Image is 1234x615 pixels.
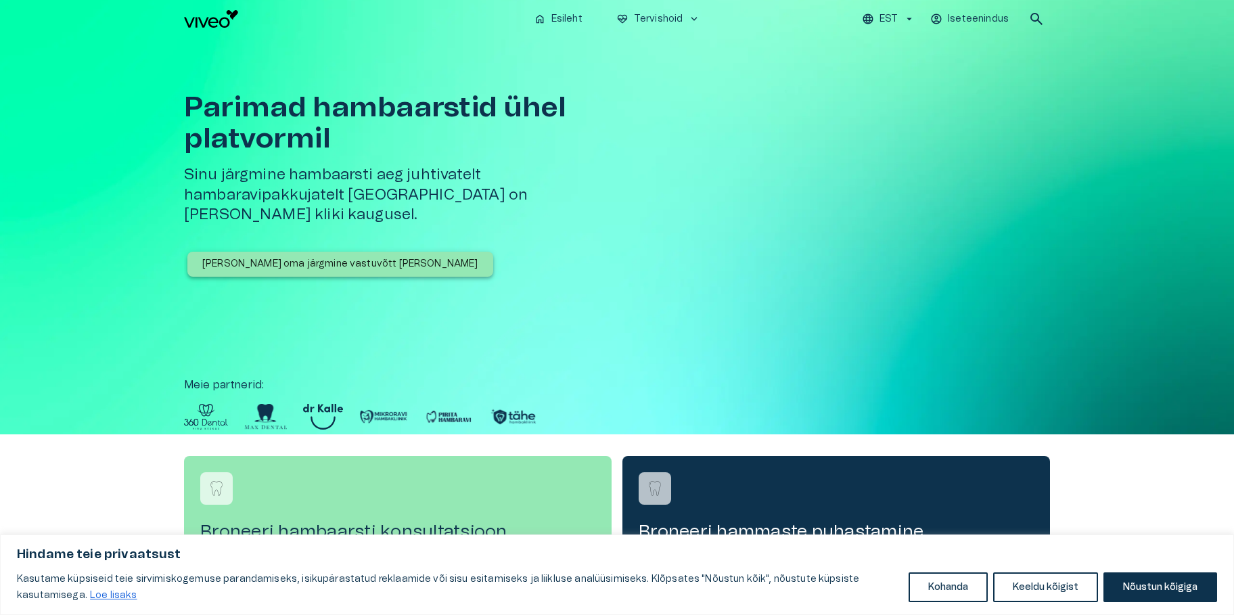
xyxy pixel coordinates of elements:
[534,13,546,25] span: home
[200,521,595,543] h4: Broneeri hambaarsti konsultatsioon
[616,13,629,25] span: ecg_heart
[622,456,1050,559] a: Navigate to service booking
[202,257,478,271] p: [PERSON_NAME] oma järgmine vastuvõtt [PERSON_NAME]
[948,12,1009,26] p: Iseteenindus
[184,10,238,28] img: Viveo logo
[184,404,228,430] img: Partner logo
[184,10,523,28] a: Navigate to homepage
[184,456,612,559] a: Navigate to service booking
[528,9,589,29] button: homeEsileht
[879,12,898,26] p: EST
[634,12,683,26] p: Tervishoid
[909,572,988,602] button: Kohanda
[184,165,622,225] h5: Sinu järgmine hambaarsti aeg juhtivatelt hambaravipakkujatelt [GEOGRAPHIC_DATA] on [PERSON_NAME] ...
[206,478,227,499] img: Broneeri hambaarsti konsultatsioon logo
[1023,5,1050,32] button: open search modal
[928,9,1012,29] button: Iseteenindus
[303,404,343,430] img: Partner logo
[244,404,287,430] img: Partner logo
[489,404,538,430] img: Partner logo
[184,92,622,154] h1: Parimad hambaarstid ühel platvormil
[17,547,1217,563] p: Hindame teie privaatsust
[551,12,582,26] p: Esileht
[993,572,1098,602] button: Keeldu kõigist
[1028,11,1045,27] span: search
[860,9,917,29] button: EST
[645,478,665,499] img: Broneeri hammaste puhastamine logo
[187,252,493,277] button: [PERSON_NAME] oma järgmine vastuvõtt [PERSON_NAME]
[424,404,473,430] img: Partner logo
[184,377,1050,393] p: Meie partnerid :
[89,590,138,601] a: Loe lisaks
[639,521,1034,543] h4: Broneeri hammaste puhastamine
[359,404,408,430] img: Partner logo
[611,9,706,29] button: ecg_heartTervishoidkeyboard_arrow_down
[17,571,898,603] p: Kasutame küpsiseid teie sirvimiskogemuse parandamiseks, isikupärastatud reklaamide või sisu esita...
[1103,572,1217,602] button: Nõustun kõigiga
[688,13,700,25] span: keyboard_arrow_down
